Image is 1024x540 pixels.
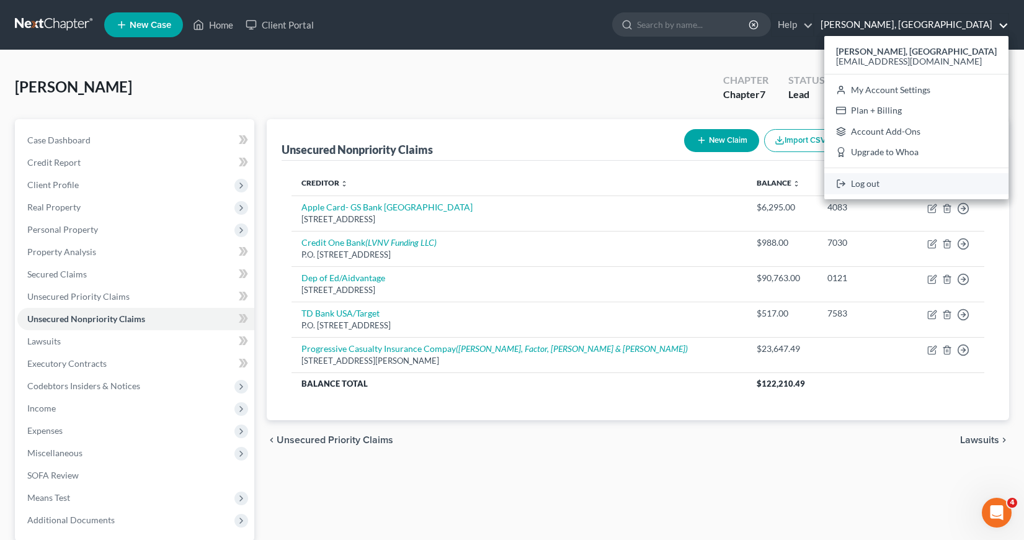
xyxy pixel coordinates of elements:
[277,435,393,445] span: Unsecured Priority Claims
[27,246,96,257] span: Property Analysis
[27,358,107,369] span: Executory Contracts
[130,20,171,30] span: New Case
[187,14,239,36] a: Home
[824,142,1008,163] a: Upgrade to Whoa
[788,88,825,102] div: Lead
[757,379,805,389] span: $122,210.49
[788,73,825,88] div: Status
[301,237,437,248] a: Credit One Bank(LVNV Funding LLC)
[827,272,899,284] div: 0121
[27,313,145,324] span: Unsecured Nonpriority Claims
[15,78,132,96] span: [PERSON_NAME]
[960,435,999,445] span: Lawsuits
[301,178,348,187] a: Creditor unfold_more
[301,320,737,331] div: P.O. [STREET_ADDRESS]
[27,492,70,503] span: Means Test
[836,46,997,56] strong: [PERSON_NAME], [GEOGRAPHIC_DATA]
[684,129,759,152] button: New Claim
[282,142,433,157] div: Unsecured Nonpriority Claims
[27,425,63,436] span: Expenses
[17,151,254,174] a: Credit Report
[267,435,393,445] button: chevron_left Unsecured Priority Claims
[999,435,1009,445] i: chevron_right
[814,14,1008,36] a: [PERSON_NAME], [GEOGRAPHIC_DATA]
[17,286,254,308] a: Unsecured Priority Claims
[17,353,254,375] a: Executory Contracts
[27,403,56,413] span: Income
[239,14,320,36] a: Client Portal
[1007,498,1017,508] span: 4
[27,224,98,235] span: Personal Property
[27,380,140,391] span: Codebtors Insiders & Notices
[824,79,1008,101] a: My Account Settings
[17,263,254,286] a: Secured Claims
[757,178,800,187] a: Balance unfold_more
[757,236,808,249] div: $988.00
[456,343,688,354] i: ([PERSON_NAME], Factor, [PERSON_NAME] & [PERSON_NAME])
[292,372,747,395] th: Balance Total
[764,129,837,152] button: Import CSV
[982,498,1012,528] iframe: Intercom live chat
[824,100,1008,121] a: Plan + Billing
[960,435,1009,445] button: Lawsuits chevron_right
[757,307,808,320] div: $517.00
[17,308,254,330] a: Unsecured Nonpriority Claims
[760,88,765,100] span: 7
[637,13,750,36] input: Search by name...
[17,330,254,353] a: Lawsuits
[757,201,808,214] div: $6,295.00
[27,470,79,480] span: SOFA Review
[793,180,800,187] i: unfold_more
[27,157,81,168] span: Credit Report
[17,241,254,263] a: Property Analysis
[301,355,737,367] div: [STREET_ADDRESS][PERSON_NAME]
[772,14,813,36] a: Help
[341,180,348,187] i: unfold_more
[27,202,81,212] span: Real Property
[17,129,254,151] a: Case Dashboard
[824,121,1008,142] a: Account Add-Ons
[27,448,82,458] span: Miscellaneous
[301,214,737,225] div: [STREET_ADDRESS]
[267,435,277,445] i: chevron_left
[827,201,899,214] div: 4083
[723,73,768,88] div: Chapter
[301,308,380,318] a: TD Bank USA/Target
[301,343,688,354] a: Progressive Casualty Insurance Compay([PERSON_NAME], Factor, [PERSON_NAME] & [PERSON_NAME])
[365,237,437,248] i: (LVNV Funding LLC)
[824,173,1008,194] a: Log out
[301,202,473,212] a: Apple Card- GS Bank [GEOGRAPHIC_DATA]
[17,464,254,487] a: SOFA Review
[757,272,808,284] div: $90,763.00
[27,179,79,190] span: Client Profile
[827,236,899,249] div: 7030
[27,336,61,346] span: Lawsuits
[301,272,385,283] a: Dep of Ed/Aidvantage
[757,343,808,355] div: $23,647.49
[836,56,982,66] span: [EMAIL_ADDRESS][DOMAIN_NAME]
[723,88,768,102] div: Chapter
[27,291,130,302] span: Unsecured Priority Claims
[27,515,115,525] span: Additional Documents
[301,249,737,261] div: P.O. [STREET_ADDRESS]
[824,36,1008,199] div: [PERSON_NAME], [GEOGRAPHIC_DATA]
[27,269,87,279] span: Secured Claims
[827,307,899,320] div: 7583
[301,284,737,296] div: [STREET_ADDRESS]
[27,135,91,145] span: Case Dashboard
